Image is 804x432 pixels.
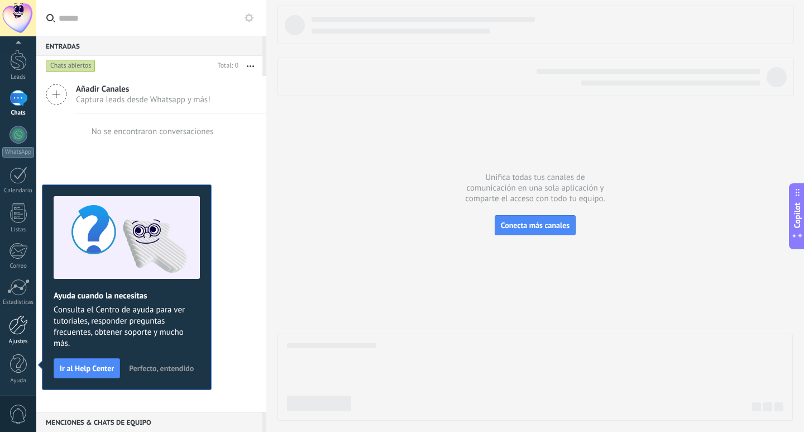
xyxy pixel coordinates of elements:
div: Calendario [2,187,35,194]
span: Captura leads desde Whatsapp y más! [76,94,210,105]
button: Perfecto, entendido [124,360,199,377]
div: Estadísticas [2,299,35,306]
div: Menciones & Chats de equipo [36,412,262,432]
div: Chats abiertos [46,59,95,73]
div: Leads [2,74,35,81]
span: Consulta el Centro de ayuda para ver tutoriales, responder preguntas frecuentes, obtener soporte ... [54,305,200,349]
button: Ir al Help Center [54,358,120,378]
span: Ir al Help Center [60,364,114,372]
div: WhatsApp [2,147,34,158]
h2: Ayuda cuando la necesitas [54,291,200,301]
div: Chats [2,110,35,117]
div: No se encontraron conversaciones [92,126,214,137]
div: Entradas [36,36,262,56]
span: Copilot [792,202,803,228]
span: Añadir Canales [76,84,210,94]
span: Perfecto, entendido [129,364,194,372]
div: Listas [2,226,35,234]
div: Total: 0 [213,60,238,72]
div: Ajustes [2,338,35,345]
div: Correo [2,263,35,270]
span: Conecta más canales [501,220,569,230]
button: Conecta más canales [495,215,576,235]
div: Ayuda [2,377,35,384]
